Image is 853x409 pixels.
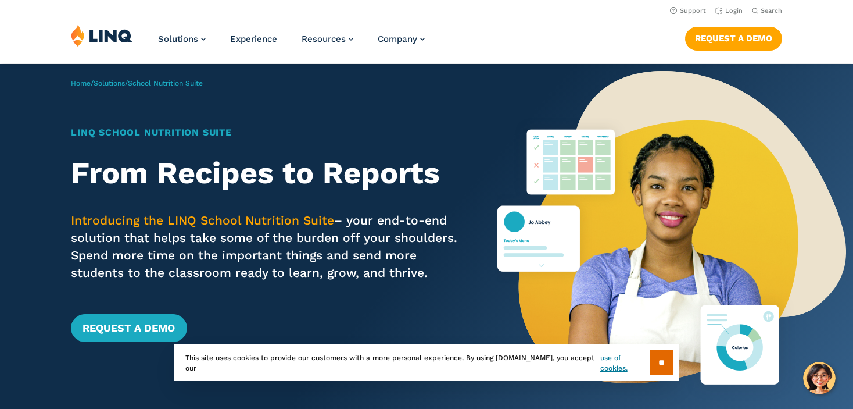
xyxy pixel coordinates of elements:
img: LINQ | K‑12 Software [71,24,132,47]
a: use of cookies. [600,353,650,374]
a: Home [71,79,91,87]
button: Hello, have a question? Let’s chat. [803,362,836,394]
span: / / [71,79,203,87]
span: Company [378,34,417,44]
span: Introducing the LINQ School Nutrition Suite [71,213,334,227]
div: This site uses cookies to provide our customers with a more personal experience. By using [DOMAIN... [174,344,679,381]
h1: LINQ School Nutrition Suite [71,126,463,140]
span: Resources [302,34,346,44]
span: Search [761,7,782,15]
a: Support [670,7,706,15]
h2: From Recipes to Reports [71,156,463,191]
a: Solutions [94,79,125,87]
nav: Button Navigation [685,24,782,50]
a: Experience [230,34,277,44]
span: Solutions [158,34,198,44]
a: Company [378,34,425,44]
a: Solutions [158,34,206,44]
nav: Primary Navigation [158,24,425,63]
a: Login [715,7,743,15]
span: School Nutrition Suite [128,79,203,87]
a: Request a Demo [71,314,187,342]
a: Resources [302,34,353,44]
a: Request a Demo [685,27,782,50]
p: – your end-to-end solution that helps take some of the burden off your shoulders. Spend more time... [71,212,463,282]
button: Open Search Bar [752,6,782,15]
